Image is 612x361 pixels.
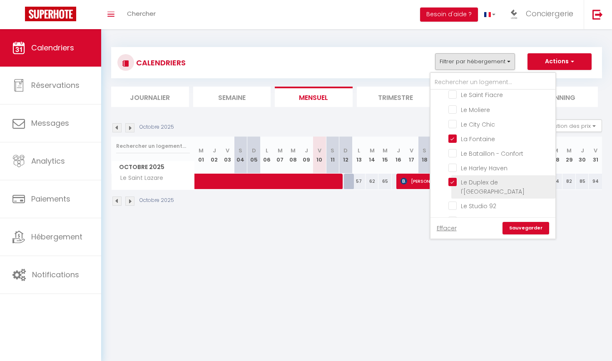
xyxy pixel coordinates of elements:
span: Le Moliere [461,106,490,114]
img: ... [508,7,520,20]
li: Mensuel [275,87,353,107]
span: Calendriers [31,42,74,53]
abbr: V [318,147,321,154]
th: 05 [247,137,261,174]
abbr: M [567,147,572,154]
abbr: D [252,147,256,154]
span: Analytics [31,156,65,166]
li: Journalier [111,87,189,107]
th: 17 [405,137,418,174]
th: 03 [221,137,234,174]
span: Chercher [127,9,156,18]
abbr: L [358,147,360,154]
abbr: S [331,147,334,154]
span: Notifications [32,269,79,280]
th: 13 [352,137,366,174]
abbr: J [213,147,216,154]
span: Messages [31,118,69,128]
a: Sauvegarder [503,222,549,234]
abbr: V [594,147,597,154]
img: Super Booking [25,7,76,21]
div: 82 [562,174,576,189]
li: Semaine [193,87,271,107]
th: 04 [234,137,247,174]
span: Paiements [31,194,70,204]
p: Octobre 2025 [139,123,174,131]
input: Rechercher un logement... [116,139,190,154]
abbr: D [343,147,348,154]
button: Filtrer par hébergement [435,53,515,70]
th: 15 [378,137,392,174]
abbr: J [305,147,308,154]
abbr: S [423,147,426,154]
abbr: M [278,147,283,154]
th: 01 [195,137,208,174]
span: Réservations [31,80,80,90]
abbr: M [370,147,375,154]
span: Hébergement [31,232,82,242]
th: 16 [392,137,405,174]
li: Planning [520,87,598,107]
th: 14 [366,137,379,174]
span: Le City Chic [461,120,495,129]
abbr: J [397,147,400,154]
th: 06 [260,137,274,174]
input: Rechercher un logement... [430,75,555,90]
th: 18 [418,137,431,174]
button: Gestion des prix [540,120,602,132]
span: Octobre 2025 [112,161,194,173]
li: Trimestre [357,87,435,107]
abbr: L [266,147,268,154]
div: Filtrer par hébergement [430,72,556,239]
a: Effacer [437,224,457,233]
abbr: M [199,147,204,154]
th: 02 [208,137,221,174]
th: 07 [274,137,287,174]
span: Le Saint Lazare [113,174,165,183]
abbr: M [291,147,296,154]
div: 85 [576,174,589,189]
th: 30 [576,137,589,174]
th: 12 [339,137,353,174]
div: 94 [589,174,602,189]
h3: CALENDRIERS [134,53,186,72]
th: 08 [286,137,300,174]
abbr: V [410,147,413,154]
abbr: M [383,147,388,154]
button: Actions [527,53,592,70]
img: logout [592,9,603,20]
th: 31 [589,137,602,174]
abbr: J [581,147,584,154]
button: Besoin d'aide ? [420,7,478,22]
p: Octobre 2025 [139,197,174,204]
abbr: V [226,147,229,154]
span: La Fontaine [461,135,495,143]
th: 11 [326,137,339,174]
span: Le Duplex de l'[GEOGRAPHIC_DATA] [461,178,525,196]
span: [PERSON_NAME] [401,173,445,189]
abbr: S [239,147,242,154]
th: 29 [562,137,576,174]
th: 10 [313,137,326,174]
th: 09 [300,137,313,174]
span: Conciergerie [526,8,573,19]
